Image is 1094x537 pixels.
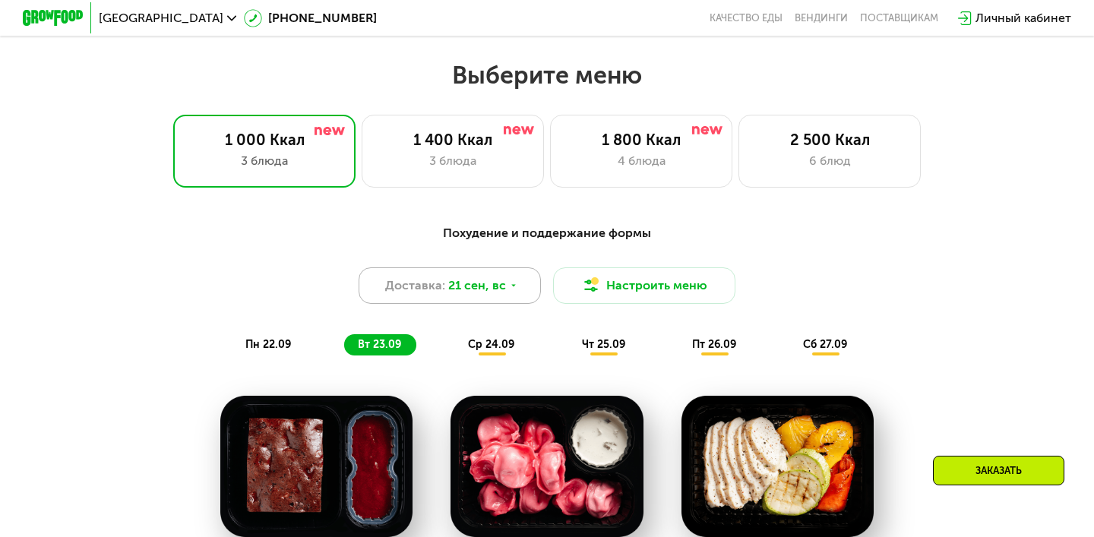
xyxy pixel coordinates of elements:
div: 1 800 Ккал [566,131,716,149]
div: 2 500 Ккал [754,131,905,149]
span: пт 26.09 [692,338,736,351]
a: [PHONE_NUMBER] [244,9,377,27]
a: Вендинги [795,12,848,24]
div: 1 400 Ккал [378,131,528,149]
a: Качество еды [710,12,783,24]
span: пн 22.09 [245,338,291,351]
button: Настроить меню [553,267,735,304]
span: Доставка: [385,276,445,295]
span: сб 27.09 [803,338,847,351]
div: 3 блюда [378,152,528,170]
div: 6 блюд [754,152,905,170]
div: 4 блюда [566,152,716,170]
div: 3 блюда [189,152,340,170]
div: Личный кабинет [975,9,1071,27]
h2: Выберите меню [49,60,1045,90]
div: 1 000 Ккал [189,131,340,149]
span: чт 25.09 [582,338,625,351]
div: Похудение и поддержание формы [97,224,997,243]
span: вт 23.09 [358,338,401,351]
div: Заказать [933,456,1064,485]
span: 21 сен, вс [448,276,506,295]
span: ср 24.09 [468,338,514,351]
span: [GEOGRAPHIC_DATA] [99,12,223,24]
div: поставщикам [860,12,938,24]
